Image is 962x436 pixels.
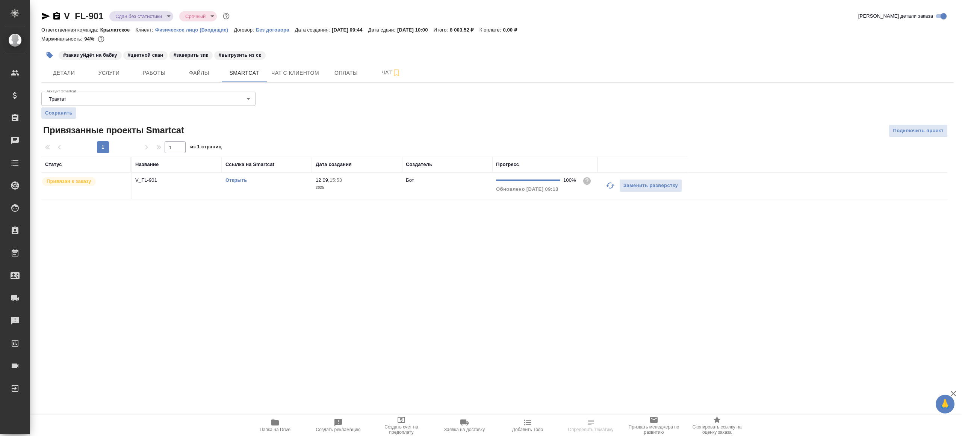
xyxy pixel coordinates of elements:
button: Скопировать ссылку на оценку заказа [685,415,749,436]
p: Маржинальность: [41,36,84,42]
button: Сдан без статистики [113,13,164,20]
div: Статус [45,161,62,168]
p: Ответственная команда: [41,27,100,33]
div: Название [135,161,159,168]
span: Работы [136,68,172,78]
button: Срочный [183,13,208,20]
p: Бот [406,177,414,183]
div: Создатель [406,161,432,168]
div: Сдан без статистики [179,11,217,21]
a: Открыть [225,177,247,183]
p: 94% [84,36,96,42]
p: V_FL-901 [135,177,218,184]
button: Скопировать ссылку для ЯМессенджера [41,12,50,21]
p: [DATE] 10:00 [397,27,434,33]
div: 100% [563,177,576,184]
div: Трактат [41,92,256,106]
button: Обновить прогресс [601,177,619,195]
p: Крылатское [100,27,136,33]
span: Призвать менеджера по развитию [627,424,681,435]
span: Детали [46,68,82,78]
button: Папка на Drive [244,415,307,436]
span: Заявка на доставку [444,427,485,432]
p: К оплате: [479,27,503,33]
button: Скопировать ссылку [52,12,61,21]
span: Заменить разверстку [623,181,678,190]
svg: Подписаться [392,68,401,77]
p: 0,00 ₽ [503,27,523,33]
a: Без договора [256,26,295,33]
span: Обновлено [DATE] 09:13 [496,186,558,192]
button: Сохранить [41,107,76,119]
span: заверить зпк [168,51,213,58]
p: Итого: [434,27,450,33]
p: Привязан к заказу [47,178,91,185]
span: Чат с клиентом [271,68,319,78]
div: Сдан без статистики [109,11,173,21]
p: #заказ уйдёт на бабку [63,51,117,59]
button: Заменить разверстку [619,179,682,192]
p: #заверить зпк [174,51,208,59]
button: Призвать менеджера по развитию [622,415,685,436]
p: 12.09, [316,177,330,183]
p: #цветной скан [128,51,163,59]
span: Подключить проект [893,127,944,135]
button: Определить тематику [559,415,622,436]
span: Файлы [181,68,217,78]
span: цветной скан [123,51,168,58]
span: 🙏 [939,396,951,412]
button: 384.50 RUB; [96,34,106,44]
button: Создать рекламацию [307,415,370,436]
p: #выгрузить из ск [219,51,261,59]
span: из 1 страниц [190,142,222,153]
button: Доп статусы указывают на важность/срочность заказа [221,11,231,21]
span: Скопировать ссылку на оценку заказа [690,424,744,435]
p: 2025 [316,184,398,192]
div: Ссылка на Smartcat [225,161,274,168]
span: заказ уйдёт на бабку [58,51,123,58]
p: Дата сдачи: [368,27,397,33]
span: Определить тематику [568,427,613,432]
span: выгрузить из ск [213,51,266,58]
span: Добавить Todo [512,427,543,432]
a: Физическое лицо (Входящие) [155,26,234,33]
p: Дата создания: [295,27,332,33]
p: Договор: [234,27,256,33]
span: Оплаты [328,68,364,78]
span: Привязанные проекты Smartcat [41,124,184,136]
div: Дата создания [316,161,352,168]
p: 8 003,52 ₽ [450,27,479,33]
span: Сохранить [45,109,73,117]
button: 🙏 [936,395,954,413]
p: Физическое лицо (Входящие) [155,27,234,33]
p: 15:53 [330,177,342,183]
span: Услуги [91,68,127,78]
button: Добавить Todo [496,415,559,436]
a: V_FL-901 [64,11,103,21]
button: Трактат [47,96,68,102]
span: [PERSON_NAME] детали заказа [858,12,933,20]
span: Создать счет на предоплату [374,424,428,435]
span: Папка на Drive [260,427,290,432]
button: Подключить проект [889,124,948,137]
span: Smartcat [226,68,262,78]
span: Создать рекламацию [316,427,361,432]
p: [DATE] 09:44 [332,27,368,33]
button: Создать счет на предоплату [370,415,433,436]
button: Добавить тэг [41,47,58,63]
span: Чат [373,68,409,77]
p: Клиент: [135,27,155,33]
p: Без договора [256,27,295,33]
div: Прогресс [496,161,519,168]
button: Заявка на доставку [433,415,496,436]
